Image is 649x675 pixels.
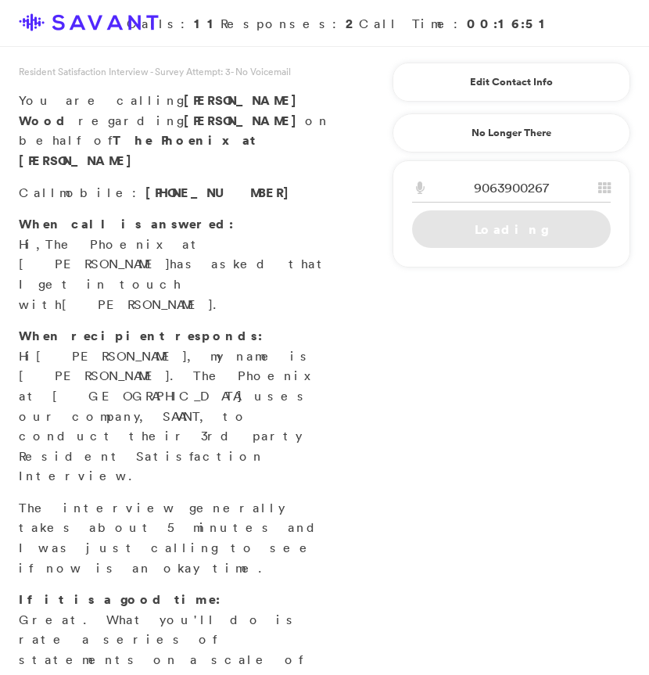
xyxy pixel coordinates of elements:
p: The interview generally takes about 5 minutes and I was just calling to see if now is an okay time. [19,498,333,578]
a: Edit Contact Info [412,70,611,95]
span: [PERSON_NAME] [62,296,213,312]
strong: [PERSON_NAME] [184,112,305,129]
strong: 00:16:51 [467,15,552,32]
span: mobile [59,185,132,200]
p: You are calling regarding on behalf of [19,91,333,171]
span: [PERSON_NAME] [36,348,187,364]
span: [PHONE_NUMBER] [145,184,297,201]
span: The Phoenix at [PERSON_NAME] [19,236,203,272]
a: Loading [412,210,611,248]
strong: 11 [194,15,221,32]
strong: When recipient responds: [19,327,263,344]
strong: 2 [346,15,359,32]
strong: If it is a good time: [19,591,221,608]
p: Call : [19,183,333,203]
span: [PERSON_NAME] [184,92,305,109]
strong: When call is answered: [19,215,234,232]
strong: The Phoenix at [PERSON_NAME] [19,131,257,169]
span: Resident Satisfaction Interview - Survey Attempt: 3 - No Voicemail [19,65,291,78]
p: Hi , my name is [PERSON_NAME]. The Phoenix at [GEOGRAPHIC_DATA] uses our company, SAVANT, to cond... [19,326,333,487]
span: Wood [19,112,70,129]
a: No Longer There [393,113,630,153]
p: Hi, has asked that I get in touch with . [19,214,333,314]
